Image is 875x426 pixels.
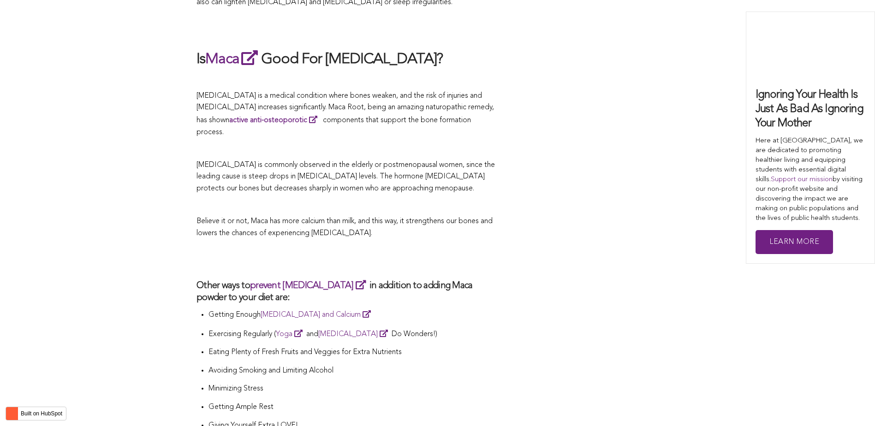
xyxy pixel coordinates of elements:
img: HubSpot sprocket logo [6,408,17,419]
h2: Is Good For [MEDICAL_DATA]? [196,48,496,70]
label: Built on HubSpot [17,408,66,420]
p: Getting Ample Rest [208,402,496,414]
span: [MEDICAL_DATA] is a medical condition where bones weaken, and the risk of injuries and [MEDICAL_D... [196,92,494,136]
p: Getting Enough [208,308,496,321]
a: Yoga [276,331,306,338]
span: [MEDICAL_DATA] is commonly observed in the elderly or postmenopausal women, since the leading cau... [196,161,495,192]
button: Built on HubSpot [6,407,66,420]
p: Eating Plenty of Fresh Fruits and Veggies for Extra Nutrients [208,347,496,359]
p: Avoiding Smoking and Limiting Alcohol [208,365,496,377]
a: [MEDICAL_DATA] and Calcium [261,311,375,319]
p: Minimizing Stress [208,383,496,395]
a: Maca [205,52,261,67]
a: Learn More [756,230,833,254]
iframe: Chat Widget [829,382,875,426]
a: prevent [MEDICAL_DATA] [250,281,369,290]
p: Exercising Regularly ( and Do Wonders!) [208,328,496,341]
a: [MEDICAL_DATA] [318,331,392,338]
span: Believe it or not, Maca has more calcium than milk, and this way, it strengthens our bones and lo... [196,218,493,237]
h3: Other ways to in addition to adding Maca powder to your diet are: [196,279,496,304]
a: active anti-osteoporotic [229,117,321,124]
